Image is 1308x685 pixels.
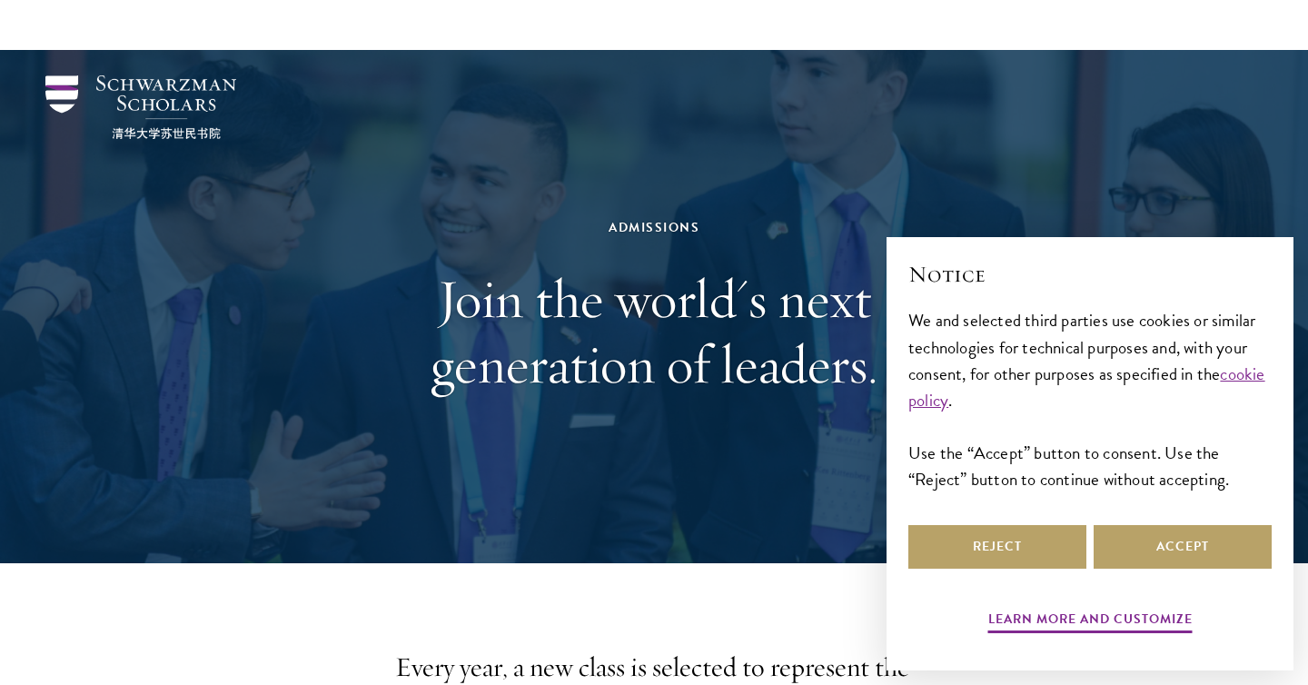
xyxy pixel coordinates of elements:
[908,525,1086,569] button: Reject
[908,361,1265,413] a: cookie policy
[988,608,1193,636] button: Learn more and customize
[1094,525,1272,569] button: Accept
[341,216,967,239] div: Admissions
[45,75,236,139] img: Schwarzman Scholars
[908,259,1272,290] h2: Notice
[908,307,1272,491] div: We and selected third parties use cookies or similar technologies for technical purposes and, wit...
[341,266,967,397] h1: Join the world's next generation of leaders.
